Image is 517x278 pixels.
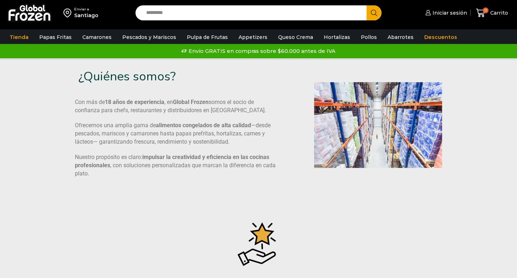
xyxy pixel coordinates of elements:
b: impulsar la creatividad y eficiencia en las cocinas profesionales [75,154,269,169]
a: Tienda [6,30,32,44]
a: Hortalizas [320,30,354,44]
a: Appetizers [235,30,271,44]
a: Iniciar sesión [424,6,467,20]
a: Pescados y Mariscos [119,30,180,44]
span: Carrito [488,9,508,16]
p: Ofrecemos una amplia gama de —desde pescados, mariscos y camarones hasta papas prefritas, hortali... [75,121,277,146]
b: 18 años de experiencia [105,99,164,105]
a: Camarones [79,30,115,44]
a: Pollos [357,30,380,44]
img: address-field-icon.svg [63,7,74,19]
a: Abarrotes [384,30,417,44]
a: 0 Carrito [474,5,510,21]
a: Papas Fritas [36,30,75,44]
p: Con más de , en somos el socio de confianza para chefs, restaurantes y distribuidores en [GEOGRAP... [75,98,277,115]
span: Iniciar sesión [431,9,467,16]
b: Global Frozen [173,99,209,105]
a: Pulpa de Frutas [183,30,231,44]
span: 0 [483,8,488,13]
button: Search button [367,5,382,20]
div: Enviar a [74,7,98,12]
b: alimentos congelados de alta calidad [156,122,251,129]
a: Queso Crema [275,30,317,44]
h3: ¿Quiénes somos? [78,69,251,84]
div: Santiago [74,12,98,19]
a: Descuentos [421,30,461,44]
p: Nuestro propósito es claro: , con soluciones personalizadas que marcan la diferencia en cada plato. [75,153,277,178]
